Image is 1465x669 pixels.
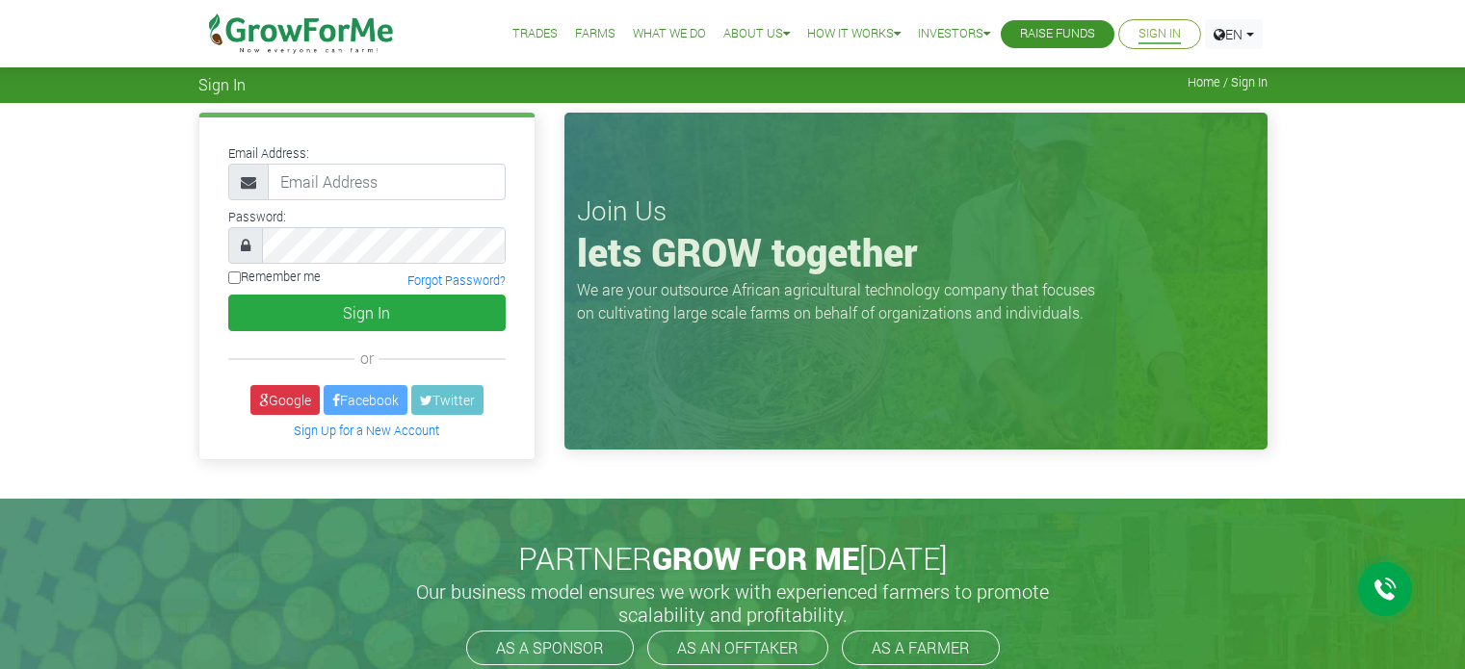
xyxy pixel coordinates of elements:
[228,271,241,284] input: Remember me
[396,579,1070,626] h5: Our business model ensures we work with experienced farmers to promote scalability and profitabil...
[1205,19,1263,49] a: EN
[466,630,634,665] a: AS A SPONSOR
[268,164,506,200] input: Email Address
[228,268,321,286] label: Remember me
[577,194,1255,227] h3: Join Us
[1020,24,1095,44] a: Raise Funds
[577,229,1255,275] h1: lets GROW together
[842,630,1000,665] a: AS A FARMER
[575,24,615,44] a: Farms
[1138,24,1181,44] a: Sign In
[633,24,706,44] a: What We Do
[577,278,1107,324] p: We are your outsource African agricultural technology company that focuses on cultivating large s...
[1188,75,1268,90] span: Home / Sign In
[918,24,990,44] a: Investors
[250,385,320,415] a: Google
[206,540,1260,577] h2: PARTNER [DATE]
[512,24,558,44] a: Trades
[294,423,439,438] a: Sign Up for a New Account
[647,630,828,665] a: AS AN OFFTAKER
[228,208,286,226] label: Password:
[407,272,506,288] a: Forgot Password?
[198,75,246,93] span: Sign In
[723,24,790,44] a: About Us
[807,24,901,44] a: How it Works
[228,144,309,163] label: Email Address:
[228,347,506,370] div: or
[652,537,859,579] span: GROW FOR ME
[228,295,506,331] button: Sign In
